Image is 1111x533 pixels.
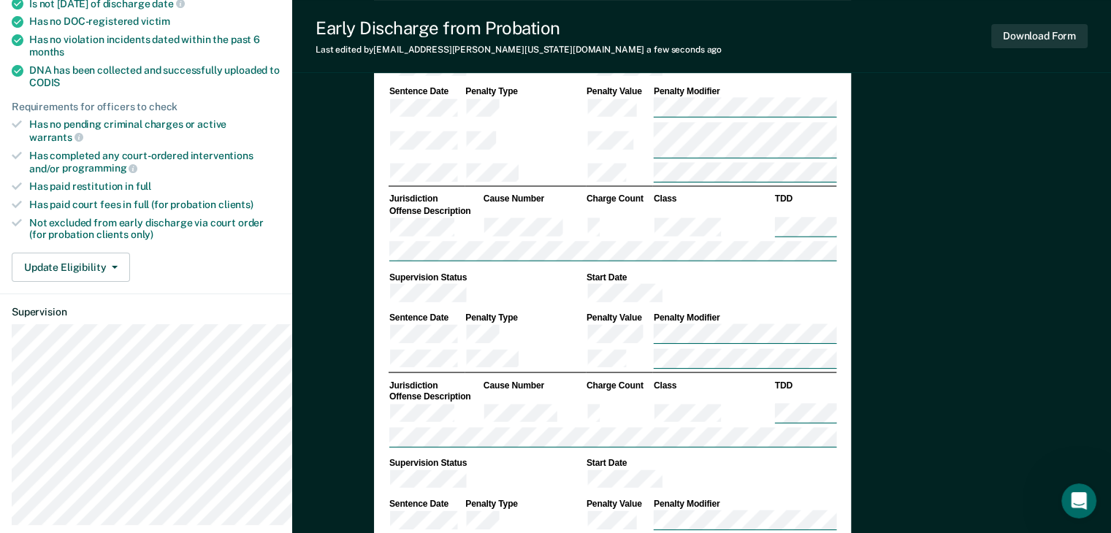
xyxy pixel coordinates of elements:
button: Download Form [991,24,1088,48]
div: Last edited by [EMAIL_ADDRESS][PERSON_NAME][US_STATE][DOMAIN_NAME] [316,45,722,55]
th: Start Date [586,272,837,283]
th: Cause Number [483,379,586,391]
th: Penalty Modifier [653,312,837,323]
th: Sentence Date [389,312,465,323]
th: Charge Count [586,193,653,205]
div: Has no pending criminal charges or active [29,118,280,143]
div: DNA has been collected and successfully uploaded to [29,64,280,89]
th: Class [653,193,774,205]
button: Update Eligibility [12,253,130,282]
th: Supervision Status [389,457,586,469]
div: Early Discharge from Probation [316,18,722,39]
div: Has completed any court-ordered interventions and/or [29,150,280,175]
dt: Supervision [12,306,280,318]
th: Jurisdiction [389,193,483,205]
th: Penalty Value [586,498,653,510]
span: warrants [29,131,83,143]
span: CODIS [29,77,60,88]
div: Not excluded from early discharge via court order (for probation clients [29,217,280,242]
th: TDD [774,379,837,391]
span: clients) [218,199,253,210]
th: Offense Description [389,391,483,402]
th: Penalty Modifier [653,498,837,510]
span: months [29,46,64,58]
div: Has paid restitution in [29,180,280,193]
th: Sentence Date [389,85,465,97]
th: Penalty Value [586,312,653,323]
th: Penalty Value [586,85,653,97]
th: Class [653,379,774,391]
span: full [136,180,151,192]
span: programming [62,162,137,174]
th: Cause Number [483,193,586,205]
th: Sentence Date [389,498,465,510]
span: victim [141,15,170,27]
th: Penalty Type [465,85,586,97]
th: TDD [774,193,837,205]
th: Charge Count [586,379,653,391]
div: Has no DOC-registered [29,15,280,28]
th: Jurisdiction [389,379,483,391]
div: Has paid court fees in full (for probation [29,199,280,211]
iframe: Intercom live chat [1061,483,1096,518]
th: Penalty Type [465,312,586,323]
span: only) [131,229,153,240]
th: Penalty Type [465,498,586,510]
span: a few seconds ago [646,45,722,55]
div: Has no violation incidents dated within the past 6 [29,34,280,58]
th: Offense Description [389,204,483,216]
th: Start Date [586,457,837,469]
div: Requirements for officers to check [12,101,280,113]
th: Penalty Modifier [653,85,837,97]
th: Supervision Status [389,272,586,283]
